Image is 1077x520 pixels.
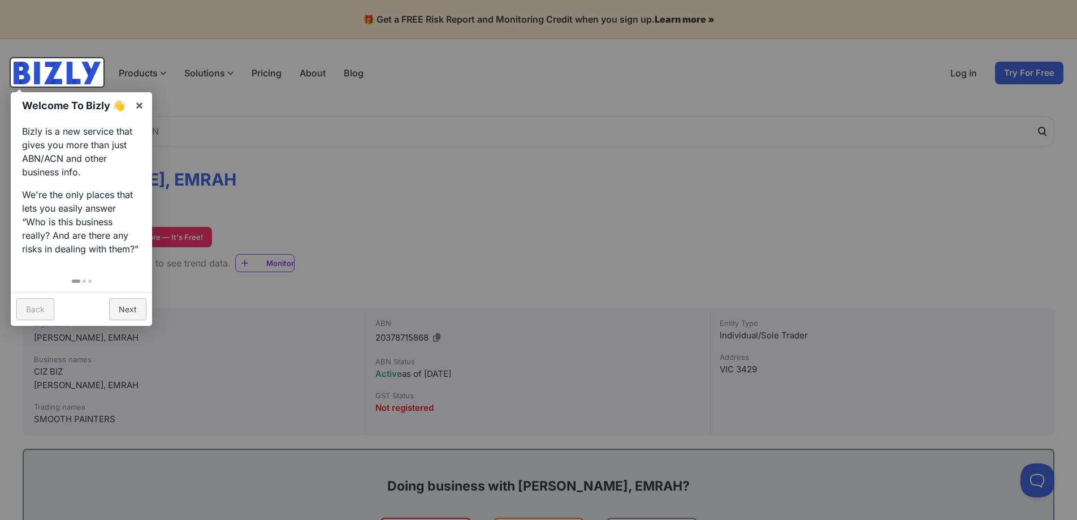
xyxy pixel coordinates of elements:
[127,92,152,118] a: ×
[22,188,141,256] p: We're the only places that lets you easily answer “Who is this business really? And are there any...
[22,124,141,179] p: Bizly is a new service that gives you more than just ABN/ACN and other business info.
[16,298,54,320] a: Back
[109,298,146,320] a: Next
[22,98,129,113] h1: Welcome To Bizly 👋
